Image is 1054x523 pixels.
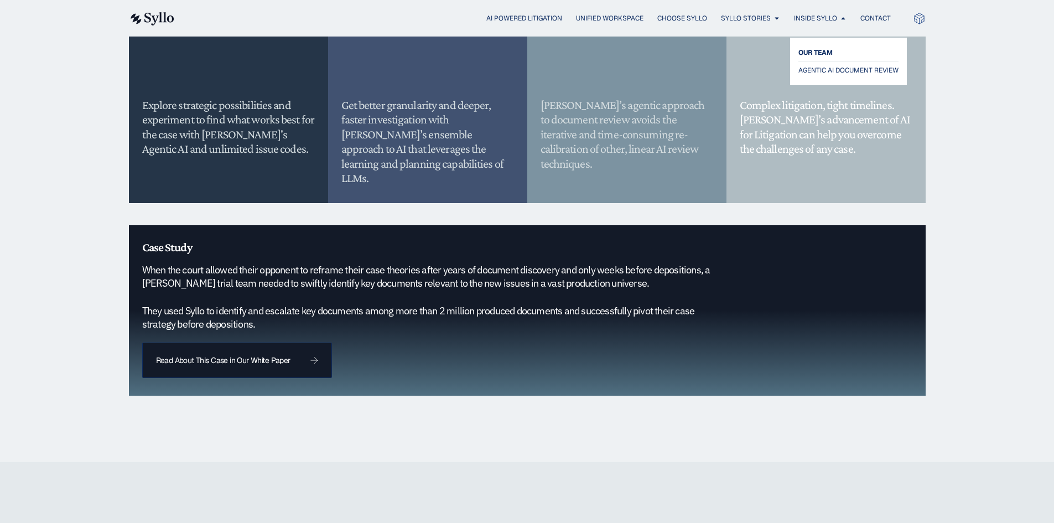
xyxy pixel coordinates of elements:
img: syllo [129,12,174,25]
a: Inside Syllo [794,13,837,23]
h5: [PERSON_NAME]’s agentic approach to document review avoids the iterative and time-consuming re-ca... [541,98,713,171]
a: Contact [860,13,891,23]
a: Read About This Case in Our White Paper [142,343,332,378]
h5: Complex litigation, tight timelines. [PERSON_NAME]’s advancement of AI for Litigation can help yo... [740,98,912,157]
nav: Menu [196,13,891,24]
a: AGENTIC AI DOCUMENT REVIEW [798,64,899,77]
a: OUR TEAM [798,46,899,59]
div: Menu Toggle [196,13,891,24]
a: Syllo Stories [721,13,771,23]
h5: Get better granularity and deeper, faster investigation with [PERSON_NAME]’s ensemble approach to... [341,98,514,185]
h5: When the court allowed their opponent to reframe their case theories after years of document disc... [142,263,726,332]
span: Read About This Case in Our White Paper [156,356,290,364]
a: Unified Workspace [576,13,643,23]
span: Case Study [142,240,192,254]
a: AI Powered Litigation [486,13,562,23]
span: OUR TEAM [798,46,833,59]
a: Choose Syllo [657,13,707,23]
h5: Explore strategic possibilities and experiment to find what works best for the case with [PERSON_... [142,98,315,157]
